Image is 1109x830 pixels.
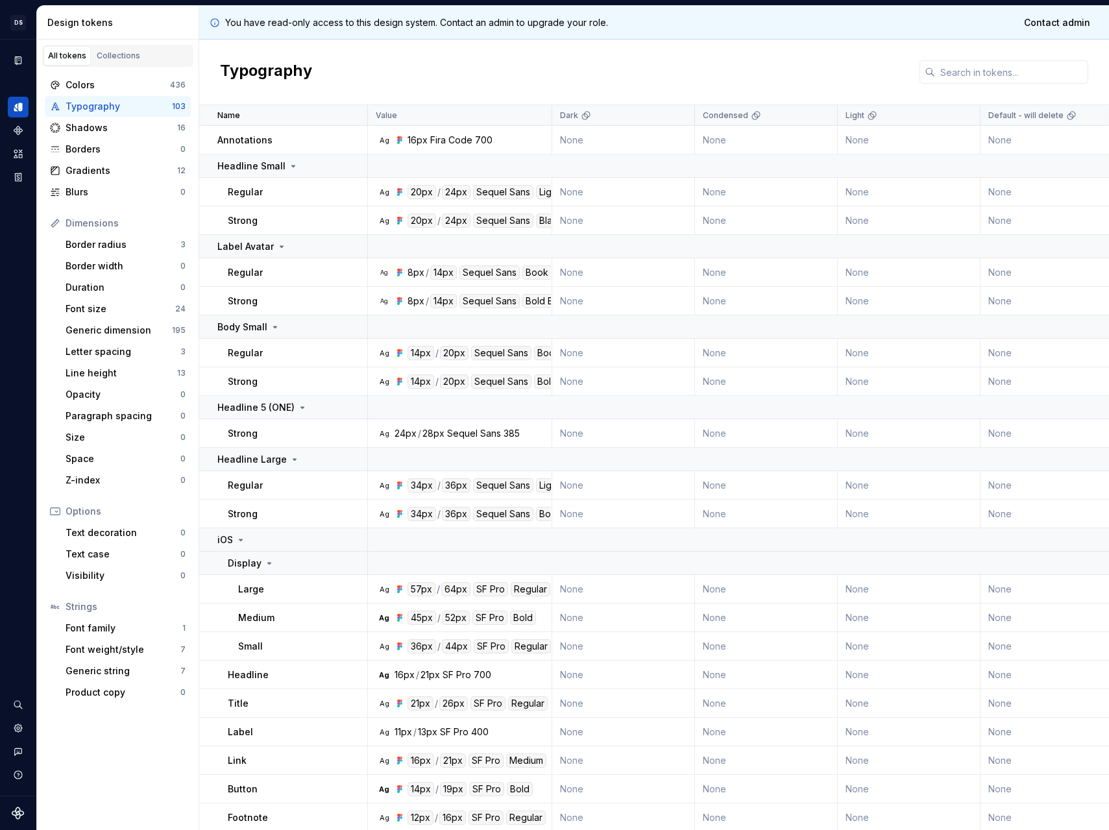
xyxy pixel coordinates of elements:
[12,807,25,820] svg: Supernova Logo
[379,376,389,387] div: Ag
[66,260,180,273] div: Border width
[435,374,439,389] div: /
[66,569,180,582] div: Visibility
[66,622,182,635] div: Font family
[552,718,695,746] td: None
[442,214,470,228] div: 24px
[552,287,695,315] td: None
[838,689,981,718] td: None
[695,419,838,448] td: None
[552,367,695,396] td: None
[408,265,424,280] div: 8px
[475,134,493,147] div: 700
[437,214,441,228] div: /
[471,346,531,360] div: Sequel Sans
[442,639,471,653] div: 44px
[228,507,258,520] p: Strong
[838,126,981,154] td: None
[473,507,533,521] div: Sequel Sans
[437,478,441,493] div: /
[838,287,981,315] td: None
[534,346,589,360] div: Book Body
[180,549,186,559] div: 0
[395,668,415,681] div: 16px
[426,294,429,308] div: /
[60,256,191,276] a: Border width0
[180,528,186,538] div: 0
[510,611,536,625] div: Bold
[838,419,981,448] td: None
[376,110,397,121] p: Value
[470,696,506,711] div: SF Pro
[228,186,263,199] p: Regular
[695,126,838,154] td: None
[220,60,312,84] h2: Typography
[60,320,191,341] a: Generic dimension195
[379,641,389,652] div: Ag
[695,746,838,775] td: None
[846,110,864,121] p: Light
[459,294,520,308] div: Sequel Sans
[60,299,191,319] a: Font size24
[66,643,180,656] div: Font weight/style
[838,206,981,235] td: None
[66,431,180,444] div: Size
[988,110,1064,121] p: Default - will delete
[695,206,838,235] td: None
[838,718,981,746] td: None
[408,185,436,199] div: 20px
[430,294,457,308] div: 14px
[8,741,29,762] button: Contact support
[695,500,838,528] td: None
[60,277,191,298] a: Duration0
[408,346,434,360] div: 14px
[175,304,186,314] div: 24
[474,668,491,681] div: 700
[695,178,838,206] td: None
[228,375,258,388] p: Strong
[522,265,577,280] div: Book Body
[838,258,981,287] td: None
[695,661,838,689] td: None
[180,187,186,197] div: 0
[180,347,186,357] div: 3
[60,661,191,681] a: Generic string7
[536,185,589,199] div: Light Head
[442,507,470,521] div: 36px
[66,600,186,613] div: Strings
[66,474,180,487] div: Z-index
[838,471,981,500] td: None
[442,185,470,199] div: 24px
[180,389,186,400] div: 0
[395,427,417,440] div: 24px
[552,178,695,206] td: None
[379,670,389,680] div: Ag
[695,471,838,500] td: None
[8,167,29,188] div: Storybook stories
[180,666,186,676] div: 7
[1024,16,1090,29] span: Contact admin
[172,101,186,112] div: 103
[8,97,29,117] a: Design tokens
[217,533,233,546] p: iOS
[511,639,551,653] div: Regular
[408,696,433,711] div: 21px
[838,367,981,396] td: None
[66,186,180,199] div: Blurs
[228,479,263,492] p: Regular
[180,432,186,443] div: 0
[228,668,269,681] p: Headline
[45,160,191,181] a: Gradients12
[217,401,295,414] p: Headline 5 (ONE)
[695,604,838,632] td: None
[180,411,186,421] div: 0
[379,727,389,737] div: Ag
[8,718,29,738] div: Settings
[45,182,191,202] a: Blurs0
[8,143,29,164] a: Assets
[60,234,191,255] a: Border radius3
[395,726,412,738] div: 11px
[60,406,191,426] a: Paragraph spacing0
